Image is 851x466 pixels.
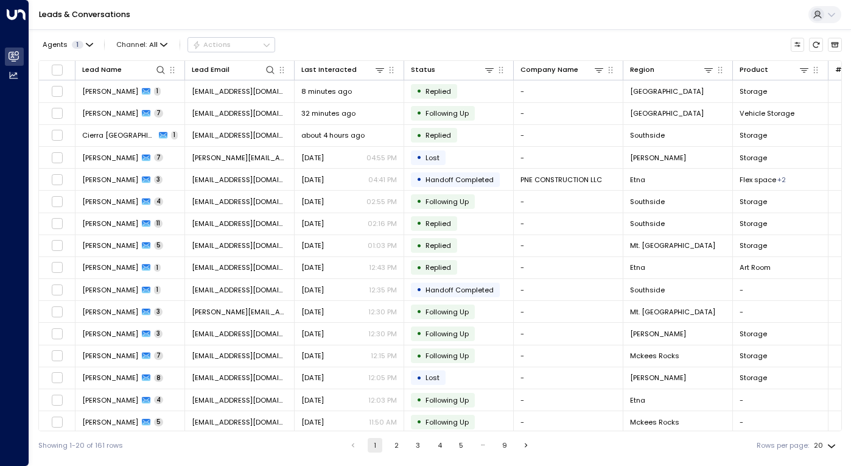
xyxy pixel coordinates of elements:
[301,307,324,317] span: Yesterday
[192,86,287,96] span: madavis528@comcast.net
[630,219,665,228] span: Southside
[425,395,469,405] span: Following Up
[416,193,422,210] div: •
[192,307,287,317] span: Thomas.canevari92@gmail.com
[82,329,138,339] span: Connie Karpinski
[425,130,451,140] span: Replied
[51,306,63,318] span: Toggle select row
[514,389,623,411] td: -
[51,152,63,164] span: Toggle select row
[82,64,166,76] div: Lead Name
[113,38,172,51] button: Channel:All
[630,175,645,185] span: Etna
[368,219,397,228] p: 02:16 PM
[416,215,422,231] div: •
[301,417,324,427] span: Yesterday
[514,367,623,389] td: -
[416,281,422,298] div: •
[425,197,469,207] span: Following Up
[192,285,287,295] span: agg51@pitt.edu
[154,396,163,404] span: 4
[192,395,287,405] span: vjhaines04@gmail.com
[345,438,534,453] nav: pagination navigation
[740,263,771,272] span: Art Room
[757,440,809,451] label: Rows per page:
[740,175,776,185] span: Flex space
[369,417,397,427] p: 11:50 AM
[154,418,163,426] span: 5
[154,330,163,338] span: 3
[192,64,229,76] div: Lead Email
[82,285,138,295] span: Alex Geha
[368,438,382,453] button: page 1
[514,103,623,124] td: -
[630,285,665,295] span: Southside
[366,197,397,207] p: 02:55 PM
[301,329,324,339] span: Yesterday
[416,392,422,408] div: •
[740,86,767,96] span: Storage
[740,197,767,207] span: Storage
[519,438,534,453] button: Go to next page
[51,217,63,230] span: Toggle select row
[82,130,155,140] span: Cierra Brazil
[51,196,63,208] span: Toggle select row
[514,80,623,102] td: -
[630,351,679,361] span: Mckees Rocks
[514,191,623,212] td: -
[416,414,422,430] div: •
[425,263,451,272] span: Replied
[411,64,495,76] div: Status
[51,64,63,76] span: Toggle select all
[630,64,654,76] div: Region
[740,373,767,383] span: Storage
[301,285,324,295] span: Yesterday
[113,38,172,51] span: Channel:
[475,438,490,453] div: …
[154,308,163,316] span: 3
[82,86,138,96] span: Mary Davis
[38,38,96,51] button: Agents1
[630,108,704,118] span: Murrysville
[733,279,828,300] td: -
[82,108,138,118] span: Rick Lichtenfels
[630,307,715,317] span: Mt. Pleasant
[154,154,163,162] span: 7
[740,64,768,76] div: Product
[149,41,158,49] span: All
[192,130,287,140] span: 412cieo.cieo@gmail.com
[416,127,422,144] div: •
[301,241,324,250] span: Yesterday
[425,219,451,228] span: Replied
[154,374,163,383] span: 8
[192,417,287,427] span: mrrashaddent@gmail.com
[630,86,704,96] span: New Kensington
[51,284,63,296] span: Toggle select row
[82,64,122,76] div: Lead Name
[51,174,63,186] span: Toggle select row
[192,197,287,207] span: mwilliams3775@gmail.com
[82,175,138,185] span: Chris Ramos
[192,175,287,185] span: pnefloors@gmail.com
[51,261,63,274] span: Toggle select row
[51,85,63,97] span: Toggle select row
[514,411,623,432] td: -
[369,285,397,295] p: 12:35 PM
[301,351,324,361] span: Yesterday
[740,329,767,339] span: Storage
[154,286,161,294] span: 1
[368,395,397,405] p: 12:03 PM
[82,153,138,163] span: Nick Polasky
[425,86,451,96] span: Replied
[82,307,138,317] span: Thomas Canevari
[301,219,324,228] span: Sep 22, 2025
[740,108,794,118] span: Vehicle Storage
[425,307,469,317] span: Following Up
[192,351,287,361] span: ntatelrc@gmail.com
[301,373,324,383] span: Yesterday
[411,64,435,76] div: Status
[630,417,679,427] span: Mckees Rocks
[416,348,422,364] div: •
[192,153,287,163] span: nicholas.polasky@vesuvius.com
[514,279,623,300] td: -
